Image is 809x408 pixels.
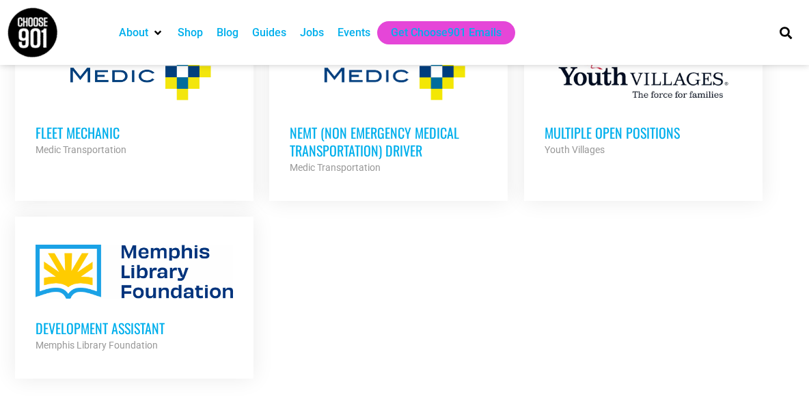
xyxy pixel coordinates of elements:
a: Multiple Open Positions Youth Villages [524,21,763,178]
a: Shop [178,25,203,41]
h3: NEMT (Non Emergency Medical Transportation) Driver [290,124,487,159]
h3: Development Assistant [36,319,233,337]
div: Search [774,21,797,44]
strong: Medic Transportation [290,162,381,173]
strong: Memphis Library Foundation [36,340,158,351]
nav: Main nav [112,21,756,44]
a: Events [338,25,370,41]
a: About [119,25,148,41]
strong: Youth Villages [545,144,605,155]
a: Get Choose901 Emails [391,25,502,41]
a: Development Assistant Memphis Library Foundation [15,217,253,374]
a: NEMT (Non Emergency Medical Transportation) Driver Medic Transportation [269,21,508,196]
a: Jobs [300,25,324,41]
a: Blog [217,25,238,41]
a: Guides [252,25,286,41]
h3: Multiple Open Positions [545,124,742,141]
h3: Fleet Mechanic [36,124,233,141]
strong: Medic Transportation [36,144,126,155]
div: About [112,21,171,44]
a: Fleet Mechanic Medic Transportation [15,21,253,178]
